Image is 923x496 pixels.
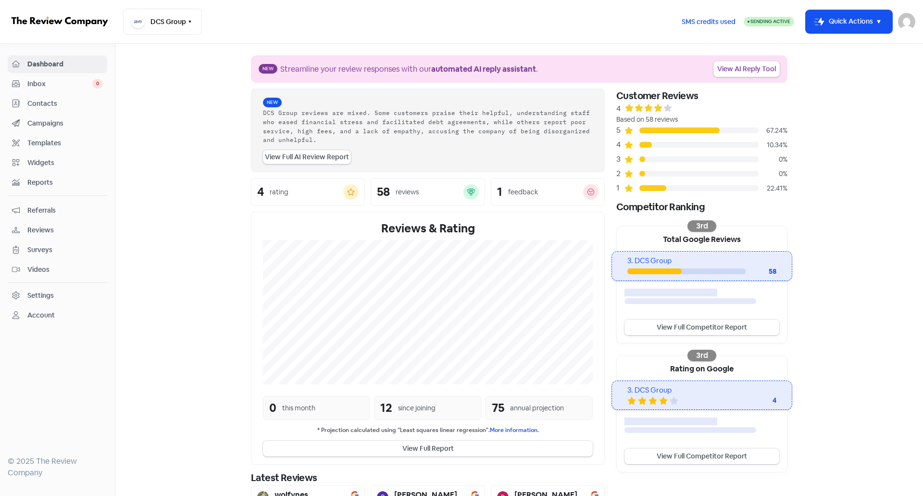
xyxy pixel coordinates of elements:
a: View Full Competitor Report [624,319,779,335]
span: New [263,98,282,107]
a: Reviews [8,221,107,239]
span: Dashboard [27,59,103,69]
div: this month [282,403,315,413]
div: © 2025 The Review Company [8,456,107,479]
div: Rating on Google [617,356,787,381]
span: Sending Active [750,18,790,25]
a: Referrals [8,202,107,219]
div: 4 [616,139,624,151]
div: 75 [492,399,504,417]
span: Contacts [27,99,103,109]
span: Widgets [27,158,103,168]
div: DCS Group reviews are mixed. Some customers praise their helpful, understanding staff who eased f... [263,108,593,144]
a: More information. [490,426,539,434]
div: 0% [759,169,787,179]
a: Videos [8,261,107,279]
a: Contacts [8,95,107,113]
a: Sending Active [744,16,794,27]
div: Account [27,310,55,320]
a: Campaigns [8,114,107,132]
div: 67.24% [759,126,787,136]
a: View Full Competitor Report [624,448,779,464]
a: Surveys [8,241,107,259]
div: Customer Reviews [616,89,787,103]
button: Quick Actions [806,10,892,33]
div: 2 [616,168,624,179]
a: Templates [8,134,107,152]
div: annual projection [510,403,564,413]
span: Referrals [27,205,103,216]
div: rating [270,187,288,197]
span: SMS credits used [682,17,736,27]
div: 3. DCS Group [627,255,776,267]
div: Competitor Ranking [616,200,787,214]
span: New [259,64,277,74]
img: User [898,13,915,30]
div: since joining [398,403,436,413]
span: Surveys [27,245,103,255]
div: 22.41% [759,183,787,193]
button: DCS Group [123,9,202,35]
span: Reviews [27,225,103,235]
a: SMS credits used [674,16,744,26]
a: Settings [8,287,107,305]
div: 1 [497,186,502,198]
div: 4 [257,186,264,198]
div: 1 [616,182,624,194]
span: 0 [92,79,103,89]
div: 5 [616,125,624,136]
div: feedback [508,187,538,197]
span: Inbox [27,79,92,89]
span: Videos [27,265,103,275]
div: 3 [616,153,624,165]
div: 3rd [687,220,716,232]
div: 3rd [687,350,716,361]
div: 10.34% [759,140,787,150]
a: Widgets [8,154,107,172]
a: View AI Reply Tool [713,61,780,77]
div: Reviews & Rating [263,220,593,237]
div: 3. DCS Group [627,385,776,396]
div: Latest Reviews [251,471,605,485]
div: reviews [396,187,419,197]
div: 12 [380,399,392,417]
a: Account [8,306,107,324]
div: Settings [27,291,54,301]
span: Reports [27,178,103,188]
a: Dashboard [8,55,107,73]
a: 58reviews [371,178,485,206]
div: 0% [759,154,787,165]
div: 4 [616,103,621,114]
a: 4rating [251,178,365,206]
span: Templates [27,138,103,148]
div: Total Google Reviews [617,226,787,251]
div: Streamline your review responses with our . [280,64,538,75]
a: 1feedback [491,178,605,206]
a: Inbox 0 [8,75,107,93]
div: 4 [738,395,776,406]
div: Based on 58 reviews [616,114,787,125]
a: View Full AI Review Report [263,150,351,164]
button: View Full Report [263,441,593,457]
div: 0 [269,399,276,417]
div: 58 [377,186,390,198]
span: Campaigns [27,118,103,128]
div: 58 [746,267,776,277]
small: * Projection calculated using "Least squares linear regression". [263,426,593,435]
a: Reports [8,174,107,191]
b: automated AI reply assistant [431,64,536,74]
